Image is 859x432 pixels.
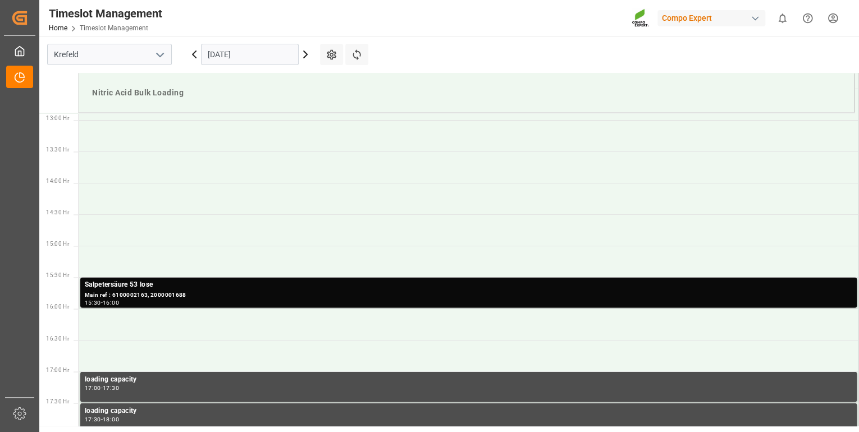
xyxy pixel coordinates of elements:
[657,10,765,26] div: Compo Expert
[201,44,299,65] input: DD.MM.YYYY
[101,300,103,305] div: -
[46,241,69,247] span: 15:00 Hr
[46,146,69,153] span: 13:30 Hr
[85,385,101,390] div: 17:00
[88,82,845,103] div: Nitric Acid Bulk Loading
[49,5,162,22] div: Timeslot Management
[85,416,101,421] div: 17:30
[46,209,69,215] span: 14:30 Hr
[103,416,119,421] div: 18:00
[46,366,69,373] span: 17:00 Hr
[46,335,69,341] span: 16:30 Hr
[101,385,103,390] div: -
[85,300,101,305] div: 15:30
[85,291,852,300] div: Main ref : 6100002163, 2000001688
[101,416,103,421] div: -
[46,304,69,310] span: 16:00 Hr
[49,24,67,32] a: Home
[103,300,119,305] div: 16:00
[46,178,69,184] span: 14:00 Hr
[85,279,852,291] div: Salpetersäure 53 lose
[657,7,770,29] button: Compo Expert
[103,385,119,390] div: 17:30
[46,115,69,121] span: 13:00 Hr
[151,46,168,63] button: open menu
[46,398,69,404] span: 17:30 Hr
[47,44,172,65] input: Type to search/select
[795,6,820,31] button: Help Center
[85,405,852,416] div: loading capacity
[46,272,69,278] span: 15:30 Hr
[85,374,852,385] div: loading capacity
[770,6,795,31] button: show 0 new notifications
[632,8,650,28] img: Screenshot%202023-09-29%20at%2010.02.21.png_1712312052.png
